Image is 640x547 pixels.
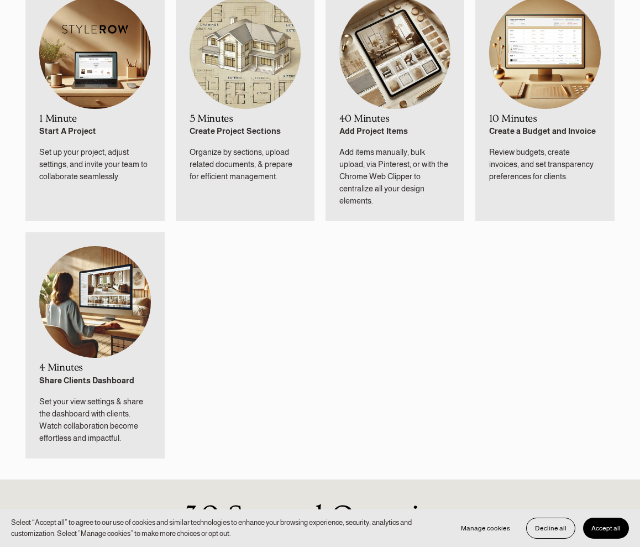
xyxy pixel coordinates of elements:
h1: 30 Second Overview [75,501,565,534]
span: Decline all [535,524,566,532]
h2: 40 Minutes [339,113,450,125]
h2: 4 Minutes [39,362,150,374]
strong: Share Clients Dashboard [39,376,134,385]
p: Set up your project, adjust settings, and invite your team to collaborate seamlessly. [39,147,150,183]
button: Accept all [583,518,629,539]
strong: Create Project Sections [190,127,281,136]
span: Accept all [591,524,621,532]
p: Organize by sections, upload related documents, & prepare for efficient management. [190,147,301,183]
p: Add items manually, bulk upload, via Pinterest, or with the Chrome Web Clipper to centralize all ... [339,147,450,207]
p: Review budgets, create invoices, and set transparency preferences for clients. [489,147,600,183]
button: Manage cookies [453,518,518,539]
button: Decline all [526,518,575,539]
span: Manage cookies [461,524,510,532]
h2: 1 Minute [39,113,150,125]
strong: Start A Project [39,127,96,136]
p: Select “Accept all” to agree to our use of cookies and similar technologies to enhance your brows... [11,517,442,539]
p: Set your view settings & share the dashboard with clients. Watch collaboration become effortless ... [39,396,150,445]
strong: Add Project Items [339,127,408,136]
h2: 5 Minutes [190,113,301,125]
strong: Create a Budget and Invoice [489,127,596,136]
h2: 10 Minutes [489,113,600,125]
